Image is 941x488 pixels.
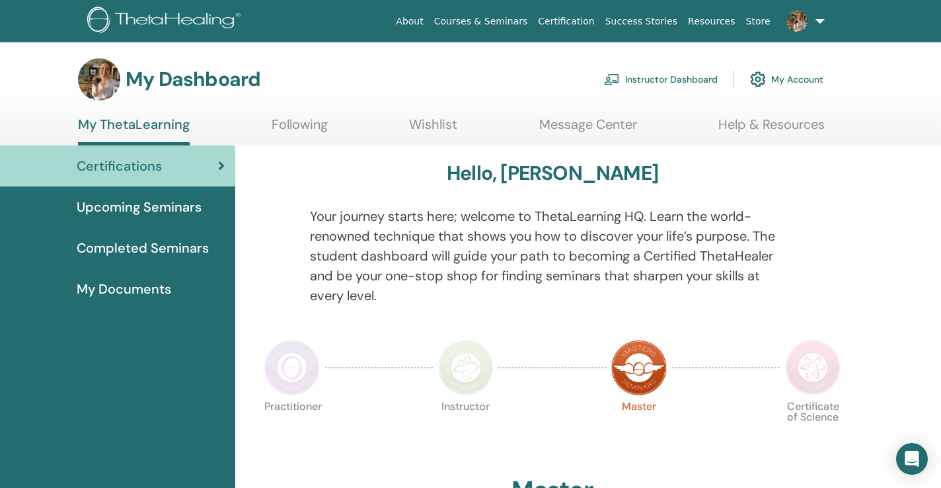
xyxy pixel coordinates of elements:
a: Following [272,116,328,142]
a: Success Stories [600,9,683,34]
a: Help & Resources [718,116,825,142]
img: default.jpg [786,11,808,32]
a: My ThetaLearning [78,116,190,145]
img: chalkboard-teacher.svg [604,73,620,85]
span: My Documents [77,279,171,299]
a: My Account [750,65,823,94]
div: Open Intercom Messenger [896,443,928,475]
img: default.jpg [78,58,120,101]
p: Certificate of Science [785,401,841,457]
a: Message Center [539,116,637,142]
p: Practitioner [264,401,320,457]
img: Instructor [438,340,494,395]
img: Practitioner [264,340,320,395]
img: logo.png [87,7,245,36]
span: Upcoming Seminars [77,197,202,217]
p: Master [611,401,667,457]
h3: Hello, [PERSON_NAME] [447,161,658,185]
a: Courses & Seminars [429,9,533,34]
a: Resources [683,9,741,34]
span: Certifications [77,156,162,176]
h3: My Dashboard [126,67,260,91]
a: Store [741,9,776,34]
p: Your journey starts here; welcome to ThetaLearning HQ. Learn the world-renowned technique that sh... [310,206,796,305]
a: Instructor Dashboard [604,65,718,94]
a: Certification [533,9,599,34]
img: Certificate of Science [785,340,841,395]
a: About [391,9,428,34]
p: Instructor [438,401,494,457]
span: Completed Seminars [77,238,209,258]
a: Wishlist [409,116,457,142]
img: Master [611,340,667,395]
img: cog.svg [750,68,766,91]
